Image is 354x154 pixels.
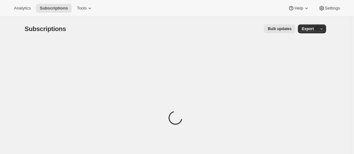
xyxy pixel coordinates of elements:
span: Subscriptions [40,6,68,11]
button: Settings [315,4,344,13]
button: Bulk updates [264,24,295,33]
span: Subscriptions [25,25,66,32]
span: Bulk updates [268,26,292,31]
span: Help [294,6,303,11]
span: Analytics [14,6,31,11]
button: Subscriptions [36,4,72,13]
button: Export [298,24,318,33]
button: Tools [73,4,97,13]
button: Help [284,4,313,13]
button: Analytics [10,4,35,13]
span: Settings [325,6,340,11]
span: Export [302,26,314,31]
span: Tools [77,6,87,11]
